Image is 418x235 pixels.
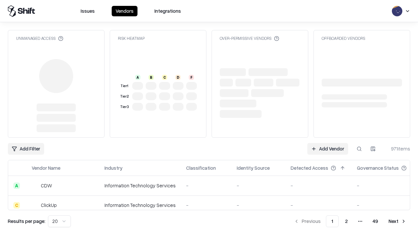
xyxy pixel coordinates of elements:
div: C [13,202,20,209]
img: ClickUp [32,202,38,209]
button: 1 [326,215,339,227]
div: Detected Access [291,164,328,171]
div: - [291,182,346,189]
button: Add Filter [8,143,44,155]
div: Over-Permissive Vendors [220,36,279,41]
p: Results per page: [8,218,45,225]
div: Identity Source [237,164,270,171]
button: Integrations [151,6,185,16]
nav: pagination [290,215,410,227]
div: - [186,182,226,189]
div: Offboarded Vendors [322,36,365,41]
div: ClickUp [41,202,57,209]
div: - [291,202,346,209]
div: - [186,202,226,209]
button: Vendors [112,6,137,16]
div: Information Technology Services [104,182,176,189]
div: Classification [186,164,216,171]
div: Industry [104,164,122,171]
div: B [149,75,154,80]
div: - [237,182,280,189]
div: Tier 3 [119,104,130,110]
div: - [237,202,280,209]
div: CDW [41,182,52,189]
img: CDW [32,182,38,189]
div: D [175,75,181,80]
div: F [189,75,194,80]
div: A [135,75,140,80]
div: 971 items [384,145,410,152]
div: Governance Status [357,164,399,171]
button: Next [385,215,410,227]
div: Vendor Name [32,164,60,171]
div: Tier 1 [119,83,130,89]
button: Issues [77,6,99,16]
div: Unmanaged Access [16,36,63,41]
div: Information Technology Services [104,202,176,209]
button: 2 [340,215,353,227]
div: Tier 2 [119,94,130,99]
a: Add Vendor [307,143,348,155]
div: - [357,182,417,189]
div: - [357,202,417,209]
button: 49 [367,215,383,227]
div: A [13,182,20,189]
div: C [162,75,167,80]
div: Risk Heatmap [118,36,145,41]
